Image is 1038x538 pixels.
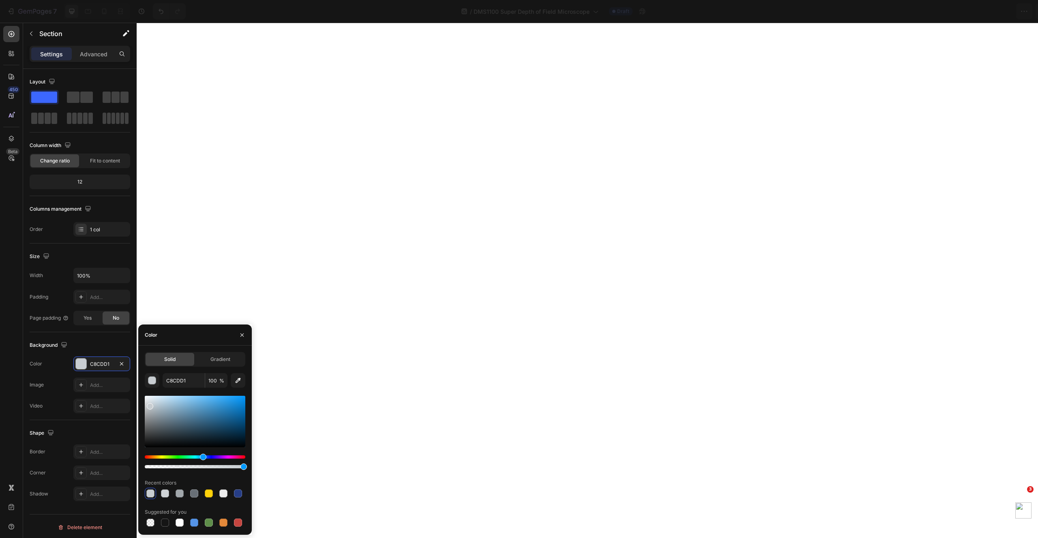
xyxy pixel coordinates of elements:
div: Layout [30,77,57,88]
p: 7 [53,6,57,16]
div: Suggested for you [145,508,187,516]
div: Add... [90,294,128,301]
div: Add... [90,403,128,410]
span: Fit to content [90,157,120,164]
span: 3 [1027,486,1034,493]
div: Add... [90,491,128,498]
div: Columns management [30,204,93,215]
span: No [113,314,119,322]
div: Add... [90,448,128,456]
p: Settings [40,50,63,58]
span: Gradient [210,356,230,363]
div: Beta [6,148,19,155]
span: Solid [164,356,176,363]
button: 7 [3,3,60,19]
div: 450 [8,86,19,93]
div: Delete element [58,523,102,532]
span: / [470,7,472,16]
div: Recent colors [145,479,176,487]
p: Advanced [80,50,107,58]
button: Publish [984,3,1018,19]
div: Undo/Redo [153,3,186,19]
div: Add... [90,382,128,389]
button: Save [954,3,981,19]
div: Border [30,448,45,455]
div: Column width [30,140,73,151]
span: % [219,377,224,384]
div: Width [30,272,43,279]
span: Change ratio [40,157,70,164]
div: Background [30,340,69,351]
div: Shadow [30,490,48,497]
div: 1 col [90,226,128,233]
iframe: Design area [137,23,1038,538]
div: Add... [90,470,128,477]
div: Hue [145,455,245,459]
span: Draft [617,8,629,15]
div: Publish [991,7,1011,16]
div: Corner [30,469,46,476]
input: Eg: FFFFFF [163,373,205,388]
p: Section [39,29,106,38]
div: Shape [30,428,56,439]
div: Size [30,251,51,262]
div: 12 [31,176,129,188]
input: Auto [74,268,130,283]
div: C8CDD1 [90,361,114,368]
div: Color [30,360,42,367]
span: Save [961,8,974,15]
div: Order [30,226,43,233]
span: DMS1100 Super Depth of Field Microscope [474,7,590,16]
button: Delete element [30,521,130,534]
iframe: Intercom live chat [1010,498,1030,518]
div: Page padding [30,314,69,322]
div: Color [145,331,157,339]
div: Padding [30,293,48,301]
div: Video [30,402,43,410]
span: Yes [84,314,92,322]
div: Image [30,381,44,389]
